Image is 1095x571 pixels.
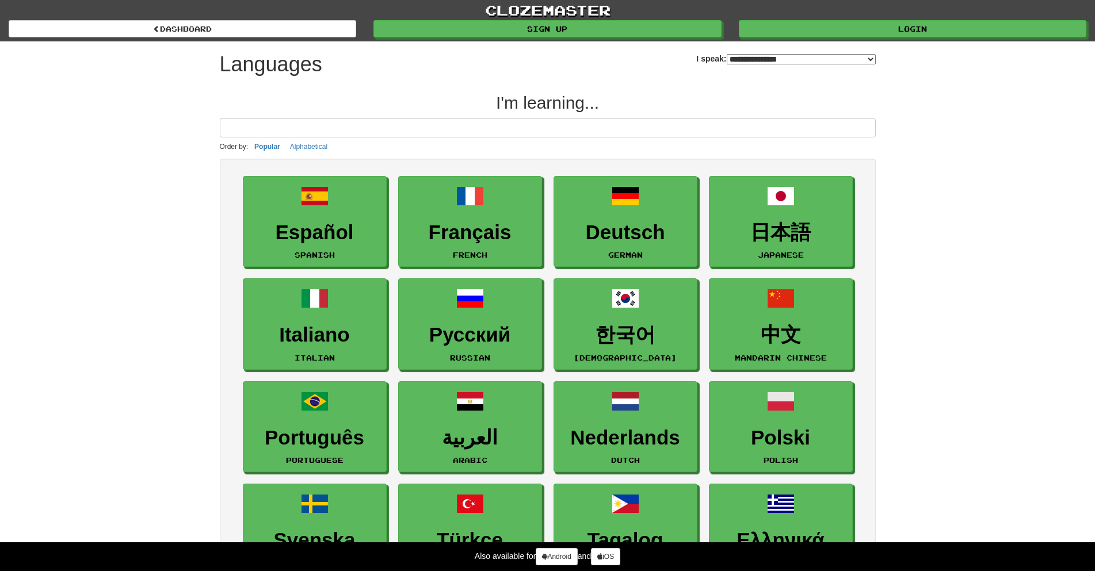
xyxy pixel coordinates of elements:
[727,54,876,64] select: I speak:
[249,427,380,449] h3: Português
[405,221,536,244] h3: Français
[709,176,853,267] a: 日本語Japanese
[286,456,344,464] small: Portuguese
[9,20,356,37] a: dashboard
[554,278,697,370] a: 한국어[DEMOGRAPHIC_DATA]
[295,251,335,259] small: Spanish
[611,456,640,464] small: Dutch
[405,324,536,346] h3: Русский
[536,548,577,565] a: Android
[554,381,697,473] a: NederlandsDutch
[398,381,542,473] a: العربيةArabic
[560,529,691,551] h3: Tagalog
[398,176,542,267] a: FrançaisFrench
[243,381,387,473] a: PortuguêsPortuguese
[453,251,487,259] small: French
[373,20,721,37] a: Sign up
[251,140,284,153] button: Popular
[450,354,490,362] small: Russian
[220,143,249,151] small: Order by:
[560,324,691,346] h3: 한국어
[709,381,853,473] a: PolskiPolish
[243,278,387,370] a: ItalianoItalian
[715,221,846,244] h3: 日本語
[696,53,875,64] label: I speak:
[249,324,380,346] h3: Italiano
[249,529,380,551] h3: Svenska
[591,548,620,565] a: iOS
[453,456,487,464] small: Arabic
[758,251,804,259] small: Japanese
[735,354,827,362] small: Mandarin Chinese
[220,53,322,76] h1: Languages
[560,427,691,449] h3: Nederlands
[574,354,677,362] small: [DEMOGRAPHIC_DATA]
[405,427,536,449] h3: العربية
[764,456,798,464] small: Polish
[295,354,335,362] small: Italian
[739,20,1086,37] a: Login
[608,251,643,259] small: German
[220,93,876,112] h2: I'm learning...
[554,176,697,267] a: DeutschGerman
[715,427,846,449] h3: Polski
[243,176,387,267] a: EspañolSpanish
[405,529,536,551] h3: Türkçe
[287,140,331,153] button: Alphabetical
[709,278,853,370] a: 中文Mandarin Chinese
[398,278,542,370] a: РусскийRussian
[249,221,380,244] h3: Español
[715,529,846,551] h3: Ελληνικά
[560,221,691,244] h3: Deutsch
[715,324,846,346] h3: 中文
